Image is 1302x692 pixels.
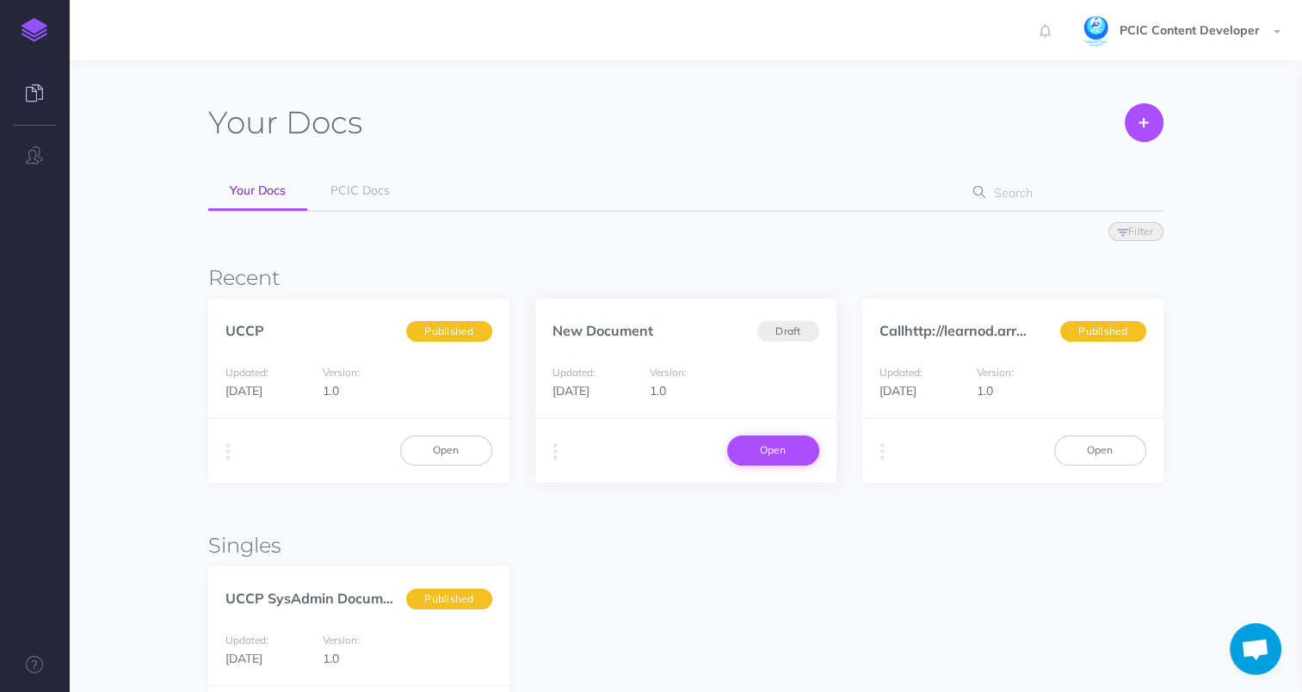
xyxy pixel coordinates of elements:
i: More actions [880,440,885,464]
span: PCIC Content Developer [1111,22,1268,38]
span: 1.0 [323,383,339,399]
span: 1.0 [650,383,666,399]
input: Search [989,177,1136,208]
img: dRQN1hrEG1J5t3n3qbq3RfHNZNloSxXOgySS45Hu.jpg [1081,16,1111,46]
span: [DATE] [879,383,916,399]
a: Your Docs [208,172,307,211]
h3: Recent [208,267,1163,289]
a: New Document [552,322,653,339]
small: Updated: [879,366,923,379]
h1: Docs [208,103,362,142]
h3: Singles [208,534,1163,557]
a: PCIC Docs [309,172,411,210]
button: Filter [1108,222,1163,241]
small: Updated: [225,633,268,646]
img: logo-mark.svg [22,18,47,42]
a: Callhttp://learnod.arr... [879,322,1027,339]
span: [DATE] [225,383,262,399]
span: PCIC Docs [330,182,390,198]
small: Updated: [552,366,595,379]
span: [DATE] [552,383,589,399]
span: Your Docs [230,182,286,198]
small: Version: [650,366,687,379]
i: More actions [553,440,558,464]
span: Your [208,103,278,141]
i: More actions [226,440,231,464]
a: Open [1054,436,1146,465]
span: 1.0 [977,383,993,399]
small: Updated: [225,366,268,379]
div: Open chat [1230,623,1281,675]
span: [DATE] [225,651,262,666]
a: UCCP SysAdmin Document... [225,590,415,607]
span: 1.0 [323,651,339,666]
small: Version: [977,366,1014,379]
small: Version: [323,366,360,379]
small: Version: [323,633,360,646]
a: UCCP [225,322,264,339]
a: Open [727,436,819,465]
a: Open [400,436,492,465]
